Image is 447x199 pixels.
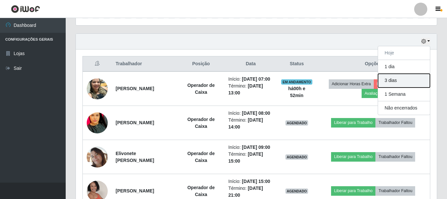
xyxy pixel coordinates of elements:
[242,179,270,184] time: [DATE] 15:00
[375,186,415,195] button: Trabalhador Faltou
[112,56,178,72] th: Trabalhador
[228,144,273,151] li: Início:
[378,74,430,88] button: 3 dias
[378,88,430,101] button: 1 Semana
[87,75,108,103] img: 1745102593554.jpeg
[228,117,273,130] li: Término:
[242,110,270,116] time: [DATE] 08:00
[228,76,273,83] li: Início:
[374,79,418,89] button: Forçar Encerramento
[288,86,305,98] strong: há 00 h e 52 min
[178,56,224,72] th: Posição
[116,86,154,91] strong: [PERSON_NAME]
[187,185,214,197] strong: Operador de Caixa
[11,5,40,13] img: CoreUI Logo
[317,56,430,72] th: Opções
[362,89,385,98] button: Avaliação
[187,117,214,129] strong: Operador de Caixa
[285,154,308,160] span: AGENDADO
[187,83,214,95] strong: Operador de Caixa
[277,56,316,72] th: Status
[224,56,277,72] th: Data
[378,101,430,115] button: Não encerrados
[281,79,312,85] span: EM ANDAMENTO
[378,60,430,74] button: 1 dia
[331,152,375,161] button: Liberar para Trabalho
[331,186,375,195] button: Liberar para Trabalho
[228,185,273,199] li: Término:
[285,120,308,126] span: AGENDADO
[228,110,273,117] li: Início:
[187,151,214,163] strong: Operador de Caixa
[331,118,375,127] button: Liberar para Trabalho
[116,120,154,125] strong: [PERSON_NAME]
[116,151,154,163] strong: Elivonete [PERSON_NAME]
[228,151,273,165] li: Término:
[87,147,108,168] img: 1744411784463.jpeg
[242,76,270,82] time: [DATE] 07:00
[329,79,374,89] button: Adicionar Horas Extra
[242,145,270,150] time: [DATE] 09:00
[116,188,154,193] strong: [PERSON_NAME]
[285,189,308,194] span: AGENDADO
[375,118,415,127] button: Trabalhador Faltou
[228,83,273,96] li: Término:
[87,100,108,146] img: 1751683294732.jpeg
[228,178,273,185] li: Início:
[375,152,415,161] button: Trabalhador Faltou
[378,46,430,60] button: Hoje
